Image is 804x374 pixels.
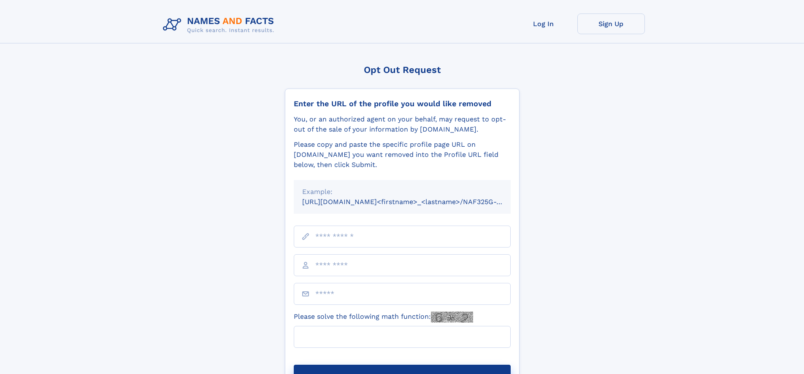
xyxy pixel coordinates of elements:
[160,13,281,36] img: Logo Names and Facts
[302,198,527,206] small: [URL][DOMAIN_NAME]<firstname>_<lastname>/NAF325G-xxxxxxxx
[294,140,511,170] div: Please copy and paste the specific profile page URL on [DOMAIN_NAME] you want removed into the Pr...
[302,187,502,197] div: Example:
[510,13,577,34] a: Log In
[294,312,473,323] label: Please solve the following math function:
[285,65,520,75] div: Opt Out Request
[294,99,511,108] div: Enter the URL of the profile you would like removed
[294,114,511,135] div: You, or an authorized agent on your behalf, may request to opt-out of the sale of your informatio...
[577,13,645,34] a: Sign Up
